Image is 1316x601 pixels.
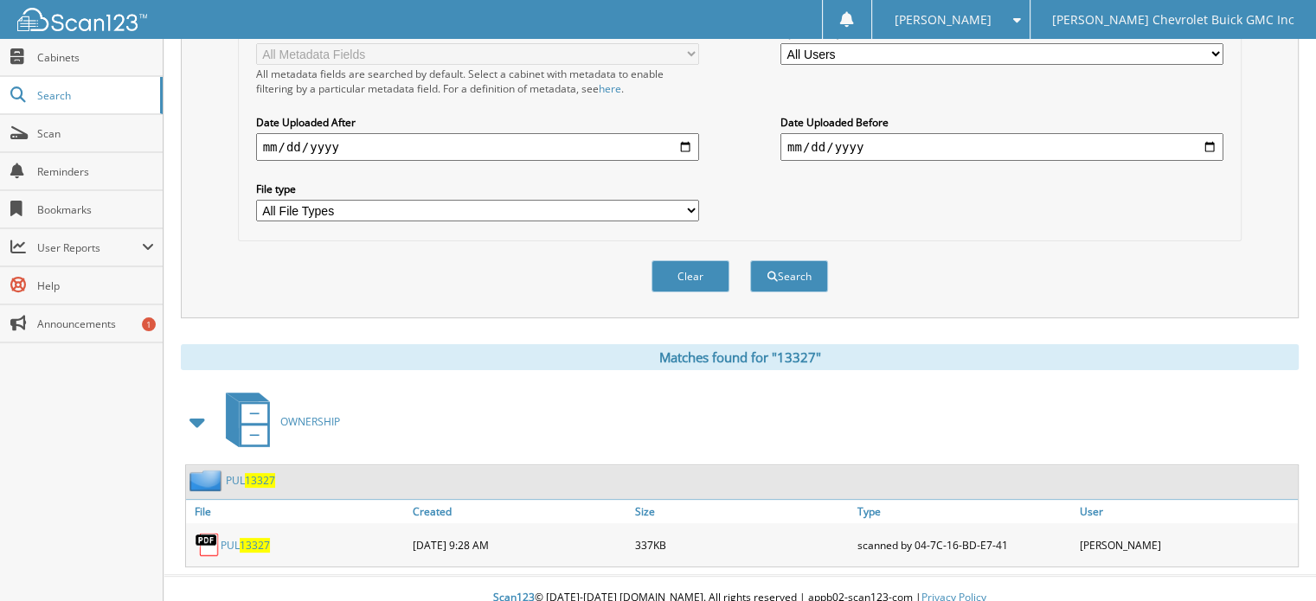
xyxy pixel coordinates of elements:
input: end [780,133,1223,161]
a: User [1075,500,1298,523]
a: PUL13327 [221,538,270,553]
div: scanned by 04-7C-16-BD-E7-41 [853,527,1075,562]
span: Reminders [37,164,154,179]
div: 1 [142,317,156,331]
img: PDF.png [195,532,221,558]
span: Help [37,278,154,293]
div: Matches found for "13327" [181,344,1299,370]
a: Type [853,500,1075,523]
span: [PERSON_NAME] [894,15,991,25]
label: Date Uploaded After [256,115,699,130]
a: OWNERSHIP [215,387,340,456]
span: 13327 [245,473,275,488]
span: [PERSON_NAME] Chevrolet Buick GMC Inc [1052,15,1294,25]
span: Cabinets [37,50,154,65]
span: Scan [37,126,154,141]
span: 13327 [240,538,270,553]
span: User Reports [37,240,142,255]
a: Created [408,500,631,523]
a: File [186,500,408,523]
button: Clear [652,260,729,292]
span: OWNERSHIP [280,414,340,429]
label: Date Uploaded Before [780,115,1223,130]
span: Announcements [37,316,154,331]
span: Search [37,88,151,103]
input: start [256,133,699,161]
div: 337KB [631,527,853,562]
label: File type [256,182,699,196]
div: [PERSON_NAME] [1075,527,1298,562]
span: Bookmarks [37,202,154,217]
img: folder2.png [189,470,226,491]
img: scan123-logo-white.svg [17,8,147,31]
button: Search [750,260,828,292]
a: Size [631,500,853,523]
div: [DATE] 9:28 AM [408,527,631,562]
a: here [599,81,621,96]
div: All metadata fields are searched by default. Select a cabinet with metadata to enable filtering b... [256,67,699,96]
a: PUL13327 [226,473,275,488]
